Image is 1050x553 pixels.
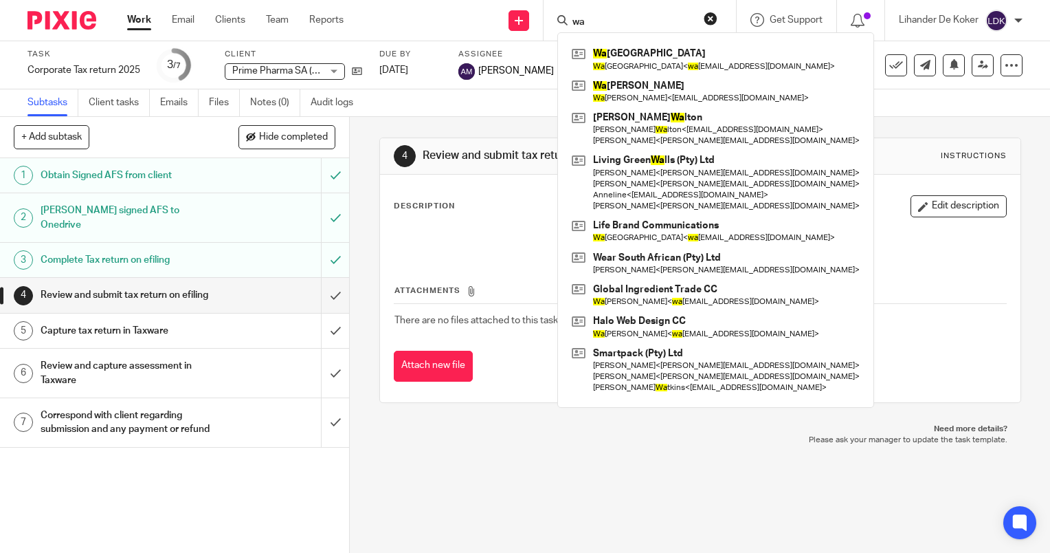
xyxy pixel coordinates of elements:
[14,413,33,432] div: 7
[238,125,335,149] button: Hide completed
[458,63,475,80] img: svg%3E
[899,13,979,27] p: Lihander De Koker
[571,17,695,29] input: Search
[209,89,240,116] a: Files
[478,64,554,78] span: [PERSON_NAME]
[379,65,408,75] span: [DATE]
[394,351,473,382] button: Attach new file
[259,132,328,143] span: Hide completed
[173,62,181,69] small: /7
[41,165,219,186] h1: Obtain Signed AFS from client
[14,166,33,185] div: 1
[250,89,300,116] a: Notes (0)
[14,286,33,305] div: 4
[41,405,219,440] h1: Correspond with client regarding submission and any payment or refund
[911,195,1007,217] button: Edit description
[41,285,219,305] h1: Review and submit tax return on efiling
[770,15,823,25] span: Get Support
[14,125,89,149] button: + Add subtask
[27,49,140,60] label: Task
[172,13,194,27] a: Email
[14,250,33,270] div: 3
[394,287,460,294] span: Attachments
[27,11,96,30] img: Pixie
[394,145,416,167] div: 4
[266,13,289,27] a: Team
[704,12,717,25] button: Clear
[985,10,1007,32] img: svg%3E
[394,201,455,212] p: Description
[14,321,33,340] div: 5
[311,89,364,116] a: Audit logs
[309,13,344,27] a: Reports
[394,316,560,325] span: There are no files attached to this task.
[127,13,151,27] a: Work
[458,49,554,60] label: Assignee
[41,250,219,270] h1: Complete Tax return on efiling
[379,49,441,60] label: Due by
[27,89,78,116] a: Subtasks
[89,89,150,116] a: Client tasks
[41,321,219,341] h1: Capture tax return in Taxware
[167,57,181,73] div: 3
[941,151,1007,162] div: Instructions
[41,200,219,235] h1: [PERSON_NAME] signed AFS to Onedrive
[14,364,33,383] div: 6
[14,208,33,228] div: 2
[232,66,346,76] span: Prime Pharma SA (Pty) Ltd
[393,424,1007,435] p: Need more details?
[393,435,1007,446] p: Please ask your manager to update the task template.
[160,89,199,116] a: Emails
[27,63,140,77] div: Corporate Tax return 2025
[225,49,362,60] label: Client
[41,356,219,391] h1: Review and capture assessment in Taxware
[423,149,729,163] h1: Review and submit tax return on efiling
[215,13,245,27] a: Clients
